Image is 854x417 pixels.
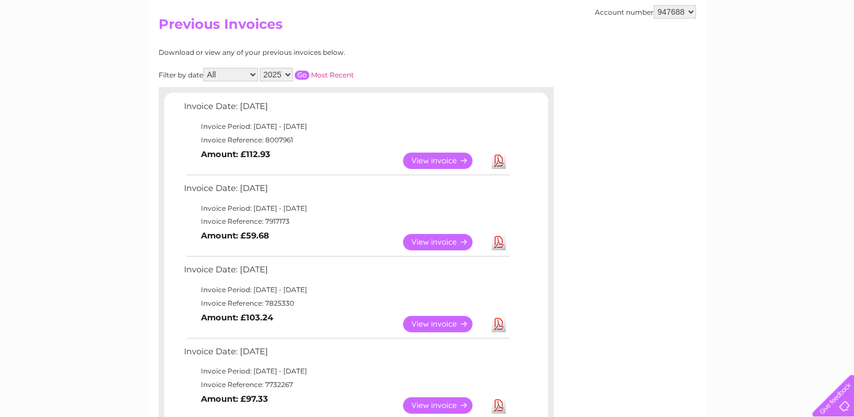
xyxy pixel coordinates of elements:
[201,149,270,159] b: Amount: £112.93
[181,202,511,215] td: Invoice Period: [DATE] - [DATE]
[817,48,843,57] a: Log out
[684,48,708,57] a: Energy
[181,133,511,147] td: Invoice Reference: 8007961
[181,283,511,297] td: Invoice Period: [DATE] - [DATE]
[181,364,511,378] td: Invoice Period: [DATE] - [DATE]
[181,378,511,392] td: Invoice Reference: 7732267
[159,68,455,81] div: Filter by date
[715,48,749,57] a: Telecoms
[181,262,511,283] td: Invoice Date: [DATE]
[201,312,273,323] b: Amount: £103.24
[641,6,719,20] a: 0333 014 3131
[779,48,807,57] a: Contact
[655,48,677,57] a: Water
[492,153,506,169] a: Download
[403,153,486,169] a: View
[159,16,696,38] h2: Previous Invoices
[161,6,694,55] div: Clear Business is a trading name of Verastar Limited (registered in [GEOGRAPHIC_DATA] No. 3667643...
[403,234,486,250] a: View
[181,181,511,202] td: Invoice Date: [DATE]
[403,316,486,332] a: View
[403,397,486,414] a: View
[181,344,511,365] td: Invoice Date: [DATE]
[756,48,772,57] a: Blog
[492,234,506,250] a: Download
[181,297,511,310] td: Invoice Reference: 7825330
[181,99,511,120] td: Invoice Date: [DATE]
[201,394,268,404] b: Amount: £97.33
[201,231,269,241] b: Amount: £59.68
[595,5,696,19] div: Account number
[492,316,506,332] a: Download
[30,29,87,64] img: logo.png
[159,49,455,57] div: Download or view any of your previous invoices below.
[311,71,354,79] a: Most Recent
[181,120,511,133] td: Invoice Period: [DATE] - [DATE]
[181,215,511,228] td: Invoice Reference: 7917173
[492,397,506,414] a: Download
